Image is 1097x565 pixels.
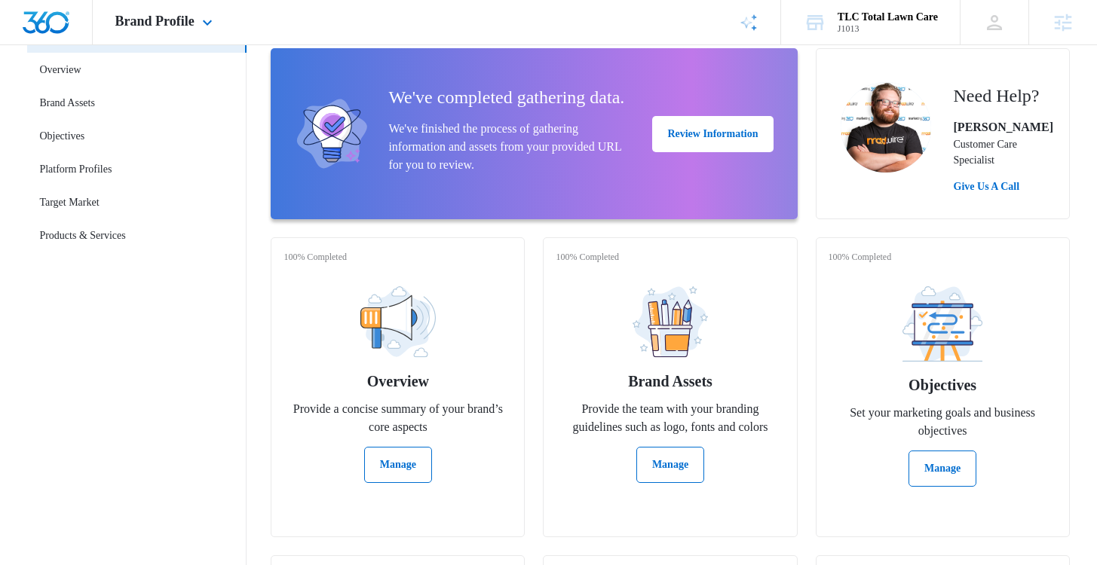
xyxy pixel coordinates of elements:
button: Manage [636,447,704,483]
h2: Overview [367,370,429,392]
h2: We've completed gathering data. [388,84,628,111]
a: Give Us A Call [954,179,1045,194]
button: Manage [909,450,976,487]
span: Brand Profile [115,14,195,29]
p: Customer Care Specialist [954,136,1045,168]
a: 100% CompletedObjectivesSet your marketing goals and business objectivesManage [816,237,1070,537]
div: account id [838,23,938,34]
button: Review Information [652,116,773,152]
a: Objectives [39,128,84,144]
p: [PERSON_NAME] [954,118,1045,136]
p: We've finished the process of gathering information and assets from your provided URL for you to ... [388,120,628,174]
a: Products & Services [39,228,125,243]
a: Overview [39,62,81,78]
img: Nigel Ticknor [841,82,931,173]
a: Platform Profiles [39,161,112,177]
p: Provide the team with your branding guidelines such as logo, fonts and colors [556,400,784,436]
p: 100% Completed [283,250,347,264]
button: Manage [364,447,432,483]
p: 100% Completed [556,250,619,264]
p: Set your marketing goals and business objectives [829,404,1057,440]
p: 100% Completed [829,250,892,264]
a: 100% CompletedOverviewProvide a concise summary of your brand’s core aspectsManage [271,237,525,537]
a: Brand Assets [39,95,95,111]
a: 100% CompletedBrand AssetsProvide the team with your branding guidelines such as logo, fonts and ... [543,237,797,537]
a: Target Market [39,194,99,210]
h2: Objectives [909,374,976,396]
p: Provide a concise summary of your brand’s core aspects [283,400,512,436]
h2: Need Help? [954,82,1045,109]
h2: Brand Assets [628,370,712,392]
div: account name [838,11,938,23]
